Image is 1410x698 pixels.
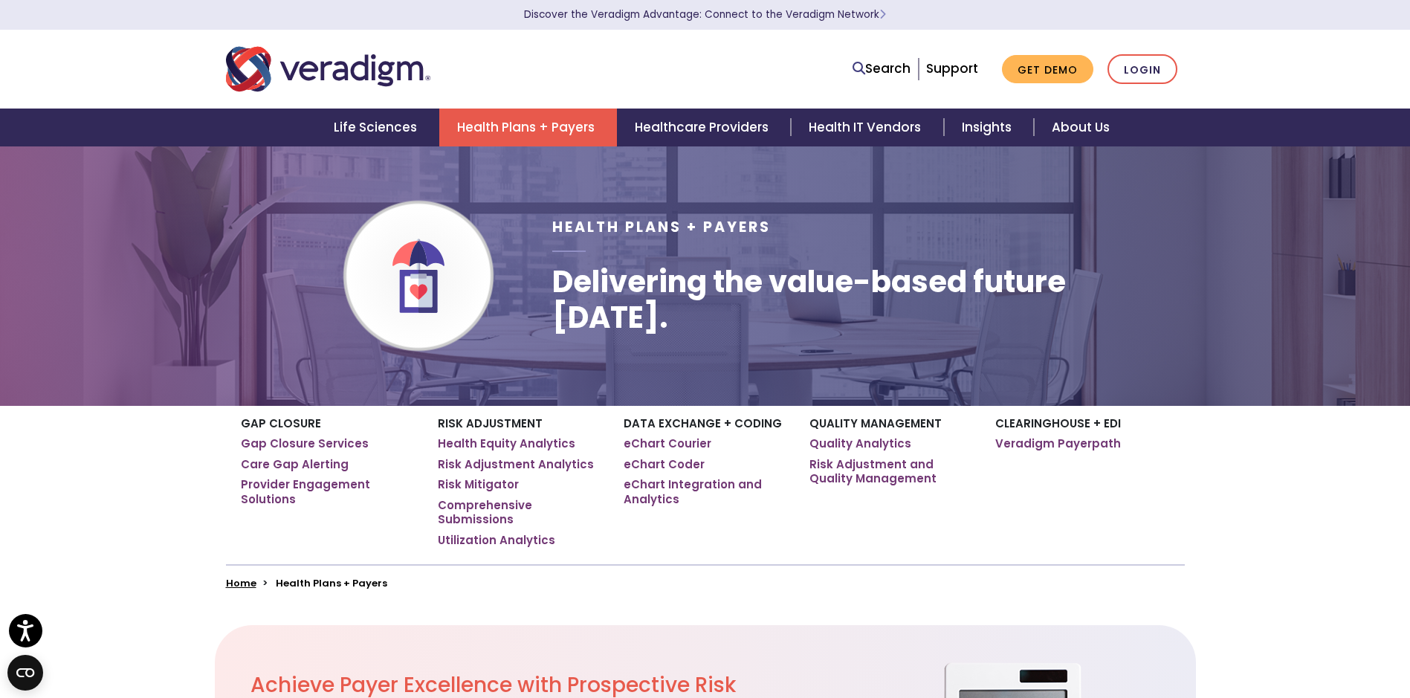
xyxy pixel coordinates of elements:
a: eChart Integration and Analytics [624,477,787,506]
h1: Delivering the value-based future [DATE]. [552,264,1184,335]
a: Home [226,576,256,590]
a: Login [1107,54,1177,85]
a: Health Plans + Payers [439,109,617,146]
a: Health Equity Analytics [438,436,575,451]
a: Life Sciences [316,109,439,146]
a: Comprehensive Submissions [438,498,601,527]
a: eChart Coder [624,457,705,472]
a: Discover the Veradigm Advantage: Connect to the Veradigm NetworkLearn More [524,7,886,22]
a: Health IT Vendors [791,109,943,146]
button: Open CMP widget [7,655,43,691]
a: Utilization Analytics [438,533,555,548]
a: Healthcare Providers [617,109,791,146]
a: Risk Mitigator [438,477,519,492]
iframe: Drift Chat Widget [1336,624,1392,680]
span: Learn More [879,7,886,22]
a: Gap Closure Services [241,436,369,451]
a: Support [926,59,978,77]
a: eChart Courier [624,436,711,451]
a: About Us [1034,109,1128,146]
a: Care Gap Alerting [241,457,349,472]
span: Health Plans + Payers [552,217,771,237]
a: Risk Adjustment and Quality Management [809,457,973,486]
img: Veradigm logo [226,45,430,94]
a: Search [853,59,911,79]
a: Get Demo [1002,55,1093,84]
a: Quality Analytics [809,436,911,451]
a: Risk Adjustment Analytics [438,457,594,472]
a: Provider Engagement Solutions [241,477,415,506]
a: Veradigm Payerpath [995,436,1121,451]
a: Insights [944,109,1034,146]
